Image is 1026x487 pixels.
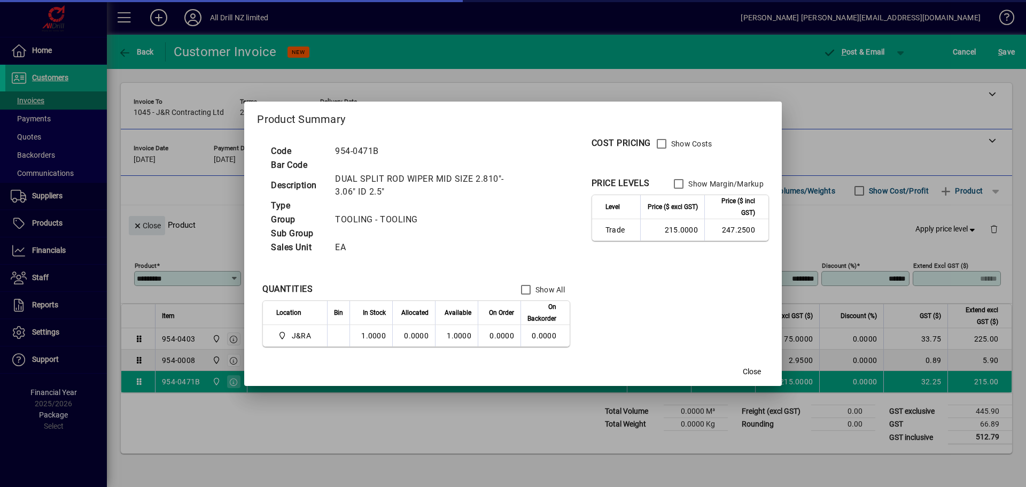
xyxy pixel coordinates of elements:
[266,227,330,241] td: Sub Group
[743,366,761,377] span: Close
[334,307,343,319] span: Bin
[266,241,330,254] td: Sales Unit
[266,158,330,172] td: Bar Code
[711,195,755,219] span: Price ($ incl GST)
[276,307,301,319] span: Location
[266,172,330,199] td: Description
[605,201,620,213] span: Level
[292,330,311,341] span: J&RA
[648,201,698,213] span: Price ($ excl GST)
[520,325,570,346] td: 0.0000
[244,102,782,133] h2: Product Summary
[489,307,514,319] span: On Order
[266,213,330,227] td: Group
[605,225,634,235] span: Trade
[640,219,704,241] td: 215.0000
[592,137,651,150] div: COST PRICING
[435,325,478,346] td: 1.0000
[669,138,712,149] label: Show Costs
[349,325,392,346] td: 1.0000
[266,144,330,158] td: Code
[330,241,524,254] td: EA
[330,172,524,199] td: DUAL SPLIT ROD WIPER MID SIZE 2.810"- 3.06" ID 2.5"
[533,284,565,295] label: Show All
[445,307,471,319] span: Available
[686,179,764,189] label: Show Margin/Markup
[330,144,524,158] td: 954-0471B
[392,325,435,346] td: 0.0000
[704,219,768,241] td: 247.2500
[363,307,386,319] span: In Stock
[527,301,556,324] span: On Backorder
[401,307,429,319] span: Allocated
[489,331,514,340] span: 0.0000
[276,329,315,342] span: J&RA
[330,213,524,227] td: TOOLING - TOOLING
[735,362,769,382] button: Close
[592,177,650,190] div: PRICE LEVELS
[266,199,330,213] td: Type
[262,283,313,296] div: QUANTITIES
